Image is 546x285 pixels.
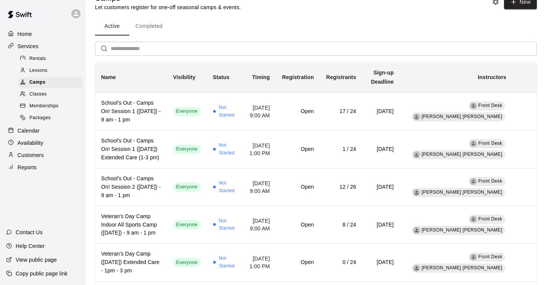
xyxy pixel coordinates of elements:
[6,28,80,40] a: Home
[470,216,477,223] div: Front Desk
[101,212,161,238] h6: Veteran's Day Camp Indoor All Sports Camp ([DATE]) - 9 am - 1 pm
[18,100,86,112] a: Memberships
[478,74,506,80] b: Instructors
[243,130,276,168] td: [DATE] 1:00 PM
[101,137,161,162] h6: School's Out - Camps On! Session 1 ([DATE]) Extended Care (1-3 pm)
[371,70,394,85] b: Sign-up Deadline
[326,258,356,267] h6: 0 / 24
[478,103,503,108] span: Front Desk
[18,30,32,38] p: Home
[6,137,80,149] a: Availability
[243,244,276,282] td: [DATE] 1:00 PM
[173,146,201,153] span: Everyone
[18,101,83,112] div: Memberships
[326,221,356,229] h6: 8 / 24
[422,114,503,119] span: [PERSON_NAME] [PERSON_NAME]
[173,108,201,115] span: Everyone
[173,74,196,80] b: Visibility
[18,77,83,88] div: Camps
[16,242,45,250] p: Help Center
[18,151,44,159] p: Customers
[173,259,201,266] span: Everyone
[16,256,57,264] p: View public page
[29,102,58,110] span: Memberships
[326,107,356,116] h6: 17 / 24
[18,42,39,50] p: Services
[243,92,276,130] td: [DATE] 9:00 AM
[173,183,201,192] div: This service is visible to all of your customers
[422,265,503,270] span: [PERSON_NAME] [PERSON_NAME]
[95,3,241,11] p: Let customers register for one-off seasonal camps & events.
[18,89,83,100] div: Classes
[18,89,86,100] a: Classes
[282,221,314,229] h6: Open
[18,77,86,89] a: Camps
[282,183,314,191] h6: Open
[173,107,201,116] div: This service is visible to all of your customers
[368,183,394,191] h6: [DATE]
[6,162,80,173] a: Reports
[18,65,83,76] div: Lessons
[213,74,230,80] b: Status
[29,67,48,74] span: Lessons
[243,168,276,206] td: [DATE] 9:00 AM
[368,145,394,154] h6: [DATE]
[6,125,80,136] a: Calendar
[243,206,276,244] td: [DATE] 9:00 AM
[173,145,201,154] div: This service is visible to all of your customers
[18,53,83,64] div: Rentals
[413,265,420,272] div: Billy Jack Ryan
[413,189,420,196] div: Billy Jack Ryan
[368,107,394,116] h6: [DATE]
[95,17,129,36] button: Active
[422,227,503,233] span: [PERSON_NAME] [PERSON_NAME]
[18,53,86,65] a: Rentals
[101,250,161,275] h6: Veteran's Day Camp ([DATE]) Extended Care - 1pm - 3 pm
[219,142,237,157] span: Not Started
[16,228,43,236] p: Contact Us
[282,258,314,267] h6: Open
[282,145,314,154] h6: Open
[18,112,86,124] a: Packages
[101,175,161,200] h6: School's Out - Camps On! Session 2 ([DATE]) - 9 am - 1 pm
[6,149,80,161] a: Customers
[413,227,420,234] div: Billy Jack Ryan
[173,258,201,267] div: This service is visible to all of your customers
[29,91,47,98] span: Classes
[478,254,503,259] span: Front Desk
[368,258,394,267] h6: [DATE]
[173,183,201,191] span: Everyone
[413,113,420,120] div: Billy Jack Ryan
[470,254,477,261] div: Front Desk
[478,141,503,146] span: Front Desk
[470,178,477,185] div: Front Desk
[368,221,394,229] h6: [DATE]
[18,127,40,134] p: Calendar
[326,183,356,191] h6: 12 / 26
[173,221,201,228] span: Everyone
[173,220,201,229] div: This service is visible to all of your customers
[282,74,314,80] b: Registration
[413,151,420,158] div: Billy Jack Ryan
[18,164,37,171] p: Reports
[101,74,116,80] b: Name
[18,65,86,76] a: Lessons
[470,102,477,109] div: Front Desk
[101,99,161,124] h6: School's Out - Camps On! Session 1 ([DATE]) - 9 am - 1 pm
[478,178,503,184] span: Front Desk
[326,145,356,154] h6: 1 / 24
[422,189,503,195] span: [PERSON_NAME] [PERSON_NAME]
[129,17,169,36] button: Completed
[6,40,80,52] a: Services
[29,55,46,63] span: Rentals
[326,74,356,80] b: Registrants
[219,255,237,270] span: Not Started
[478,216,503,222] span: Front Desk
[18,113,83,123] div: Packages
